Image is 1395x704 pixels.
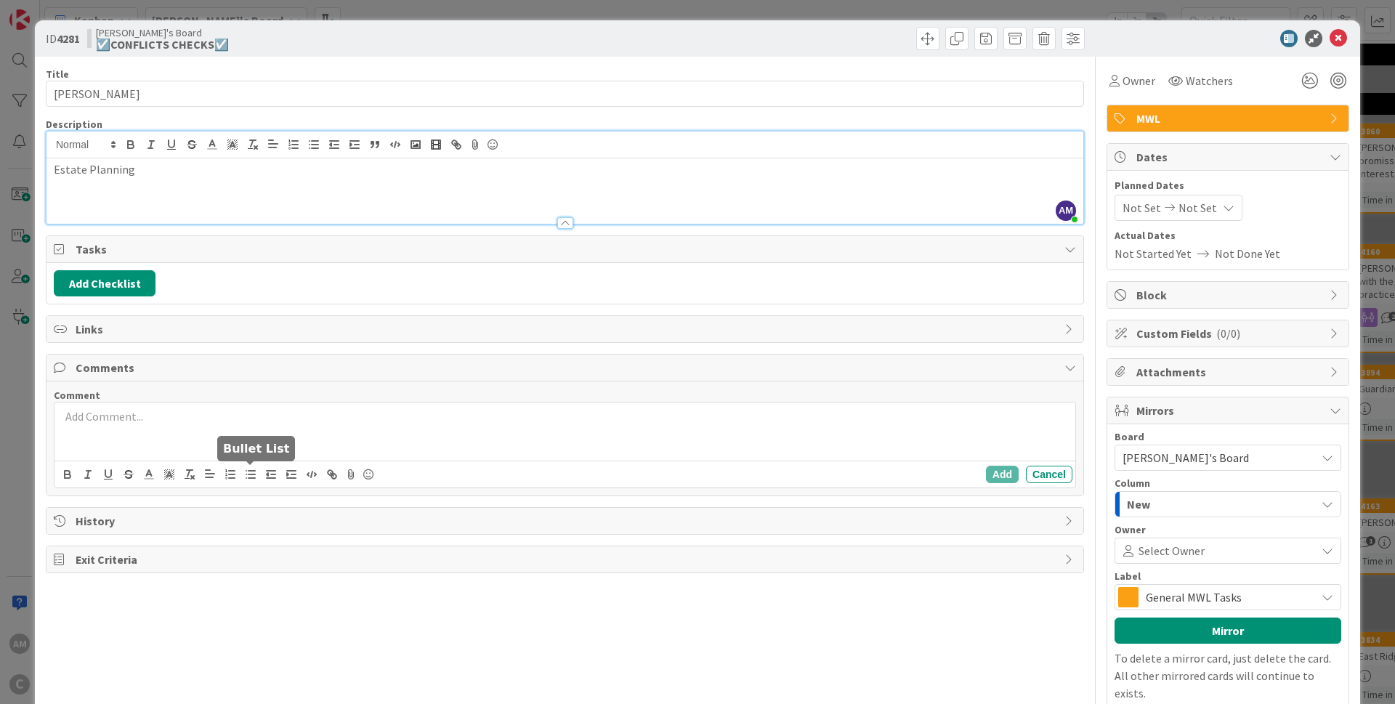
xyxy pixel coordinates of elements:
b: ☑️CONFLICTS CHECKS☑️ [96,39,229,50]
span: Exit Criteria [76,551,1057,568]
span: Actual Dates [1115,228,1341,243]
span: Column [1115,478,1150,488]
span: Not Started Yet [1115,245,1192,262]
span: New [1127,495,1150,514]
span: MWL [1136,110,1322,127]
input: type card name here... [46,81,1084,107]
span: Description [46,118,102,131]
span: [PERSON_NAME]'s Board [1123,450,1249,465]
span: Mirrors [1136,402,1322,419]
span: ( 0/0 ) [1216,326,1240,341]
span: Owner [1123,72,1155,89]
h5: Bullet List [223,442,289,456]
span: ID [46,30,80,47]
button: Mirror [1115,618,1341,644]
span: AM [1056,201,1076,221]
span: Select Owner [1139,542,1205,559]
span: Links [76,320,1057,338]
span: Block [1136,286,1322,304]
span: Dates [1136,148,1322,166]
button: Add [986,466,1019,483]
span: General MWL Tasks [1146,587,1309,607]
label: Title [46,68,69,81]
span: Label [1115,571,1141,581]
span: Comment [54,389,100,402]
span: History [76,512,1057,530]
span: Custom Fields [1136,325,1322,342]
p: To delete a mirror card, just delete the card. All other mirrored cards will continue to exists. [1115,650,1341,702]
span: Watchers [1186,72,1233,89]
span: Not Set [1178,199,1217,217]
span: Attachments [1136,363,1322,381]
span: Tasks [76,240,1057,258]
b: 4281 [57,31,80,46]
span: Comments [76,359,1057,376]
p: Estate Planning [54,161,1076,178]
span: Owner [1115,525,1146,535]
button: Add Checklist [54,270,155,296]
span: [PERSON_NAME]'s Board [96,27,229,39]
span: Not Done Yet [1215,245,1280,262]
button: New [1115,491,1341,517]
span: Not Set [1123,199,1161,217]
span: Planned Dates [1115,178,1341,193]
span: Board [1115,432,1144,442]
button: Cancel [1026,466,1072,483]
